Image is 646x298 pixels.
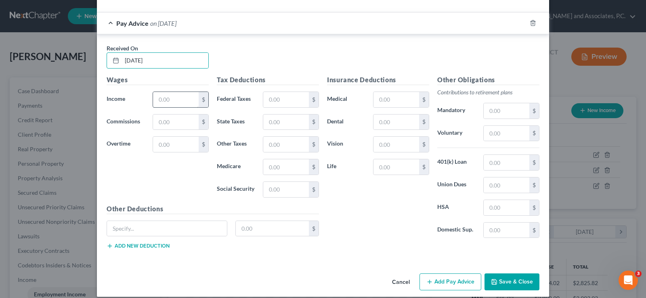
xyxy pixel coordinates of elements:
input: 0.00 [373,137,419,152]
input: 0.00 [484,177,529,193]
button: Save & Close [484,273,539,290]
button: Cancel [386,274,416,290]
input: 0.00 [263,182,309,197]
label: Federal Taxes [213,92,259,108]
label: Mandatory [433,103,479,119]
input: MM/DD/YYYY [122,53,208,68]
div: $ [199,92,208,107]
span: Pay Advice [116,19,149,27]
input: 0.00 [484,155,529,170]
label: Voluntary [433,125,479,142]
input: 0.00 [153,137,199,152]
div: $ [199,115,208,130]
div: $ [309,182,319,197]
button: Add new deduction [107,243,170,249]
input: 0.00 [373,115,419,130]
div: $ [529,126,539,141]
input: 0.00 [484,103,529,119]
label: 401(k) Loan [433,154,479,171]
div: $ [419,137,429,152]
input: 0.00 [484,200,529,215]
label: Medical [323,92,369,108]
h5: Wages [107,75,209,85]
input: 0.00 [373,159,419,175]
h5: Tax Deductions [217,75,319,85]
h5: Other Deductions [107,204,319,214]
label: Life [323,159,369,175]
div: $ [309,92,319,107]
label: Other Taxes [213,136,259,152]
input: 0.00 [263,92,309,107]
span: Received On [107,45,138,52]
div: $ [309,137,319,152]
label: Dental [323,114,369,130]
div: $ [529,200,539,215]
input: 0.00 [263,137,309,152]
label: Commissions [103,114,149,130]
div: $ [529,177,539,193]
label: HSA [433,200,479,216]
label: Domestic Sup. [433,222,479,238]
div: $ [529,103,539,119]
label: Medicare [213,159,259,175]
label: Union Dues [433,177,479,193]
h5: Insurance Deductions [327,75,429,85]
input: 0.00 [153,115,199,130]
div: $ [309,159,319,175]
div: $ [199,137,208,152]
h5: Other Obligations [437,75,539,85]
p: Contributions to retirement plans [437,88,539,96]
label: Vision [323,136,369,152]
div: $ [419,92,429,107]
span: 3 [635,271,642,277]
span: on [DATE] [150,19,176,27]
span: Income [107,95,125,102]
input: 0.00 [153,92,199,107]
input: 0.00 [236,221,309,236]
label: Overtime [103,136,149,152]
input: 0.00 [373,92,419,107]
iframe: Intercom live chat [619,271,638,290]
input: 0.00 [484,223,529,238]
label: State Taxes [213,114,259,130]
div: $ [419,159,429,175]
input: 0.00 [484,126,529,141]
div: $ [309,115,319,130]
div: $ [309,221,319,236]
button: Add Pay Advice [419,273,481,290]
input: Specify... [107,221,227,236]
input: 0.00 [263,115,309,130]
div: $ [529,155,539,170]
label: Social Security [213,181,259,198]
input: 0.00 [263,159,309,175]
div: $ [419,115,429,130]
div: $ [529,223,539,238]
